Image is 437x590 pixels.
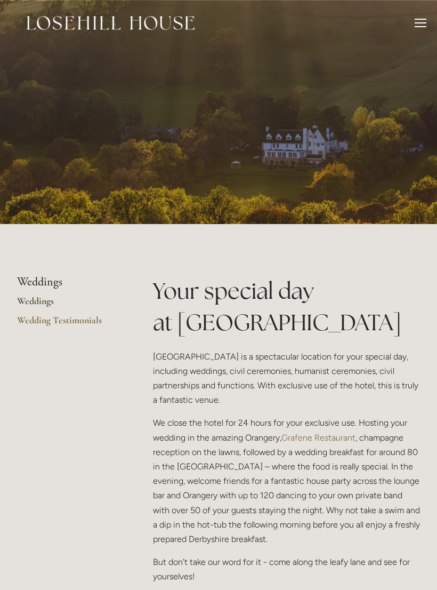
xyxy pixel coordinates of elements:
h1: Your special day at [GEOGRAPHIC_DATA] [153,275,420,338]
p: We close the hotel for 24 hours for your exclusive use. Hosting your wedding in the amazing Orang... [153,416,420,546]
p: But don’t take our word for it - come along the leafy lane and see for yourselves! [153,555,420,584]
p: [GEOGRAPHIC_DATA] is a spectacular location for your special day, including weddings, civil cerem... [153,349,420,408]
a: Weddings [17,295,119,314]
a: Grafene Restaurant [281,433,355,443]
a: Wedding Testimonials [17,314,119,333]
li: Weddings [17,275,119,289]
img: Losehill House [27,16,195,30]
